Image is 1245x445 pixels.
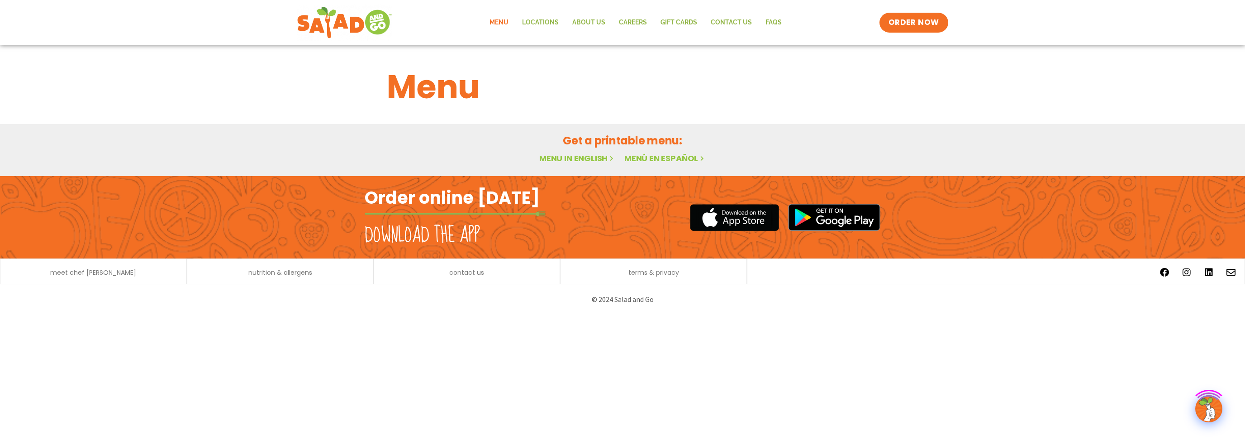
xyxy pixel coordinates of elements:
[449,269,484,276] a: contact us
[297,5,392,41] img: new-SAG-logo-768×292
[483,12,789,33] nav: Menu
[879,13,948,33] a: ORDER NOW
[788,204,880,231] img: google_play
[365,187,540,209] h2: Order online [DATE]
[369,293,876,306] p: © 2024 Salad and Go
[515,12,565,33] a: Locations
[889,17,939,28] span: ORDER NOW
[565,12,612,33] a: About Us
[612,12,654,33] a: Careers
[690,203,779,232] img: appstore
[628,269,679,276] a: terms & privacy
[248,269,312,276] a: nutrition & allergens
[624,153,706,164] a: Menú en español
[759,12,789,33] a: FAQs
[704,12,759,33] a: Contact Us
[483,12,515,33] a: Menu
[387,133,858,148] h2: Get a printable menu:
[365,211,546,216] img: fork
[50,269,136,276] a: meet chef [PERSON_NAME]
[654,12,704,33] a: GIFT CARDS
[387,62,858,111] h1: Menu
[539,153,615,164] a: Menu in English
[365,223,480,248] h2: Download the app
